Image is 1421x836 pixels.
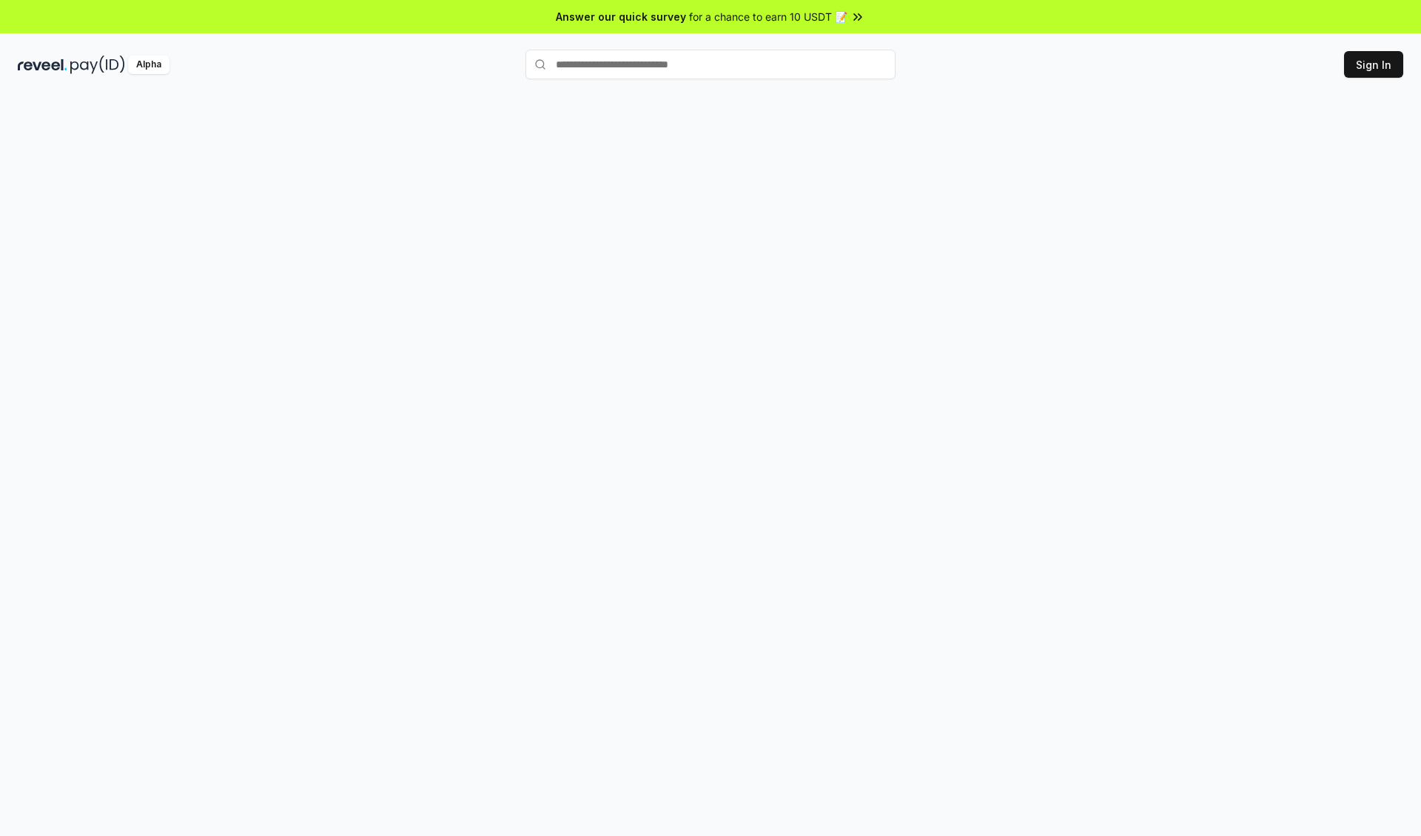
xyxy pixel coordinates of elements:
div: Alpha [128,56,169,74]
button: Sign In [1344,51,1403,78]
span: Answer our quick survey [556,9,686,24]
img: pay_id [70,56,125,74]
span: for a chance to earn 10 USDT 📝 [689,9,847,24]
img: reveel_dark [18,56,67,74]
